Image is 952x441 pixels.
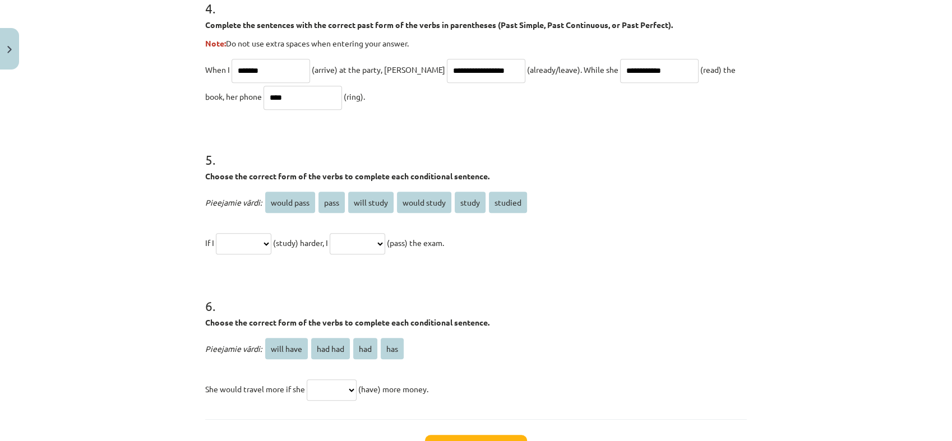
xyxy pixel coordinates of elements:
[205,38,747,49] p: Do not use extra spaces when entering your answer.
[397,192,451,213] span: would study
[265,192,315,213] span: would pass
[312,64,445,75] span: (arrive) at the party, [PERSON_NAME]
[381,338,404,359] span: has
[205,132,747,167] h1: 5 .
[455,192,486,213] span: study
[205,197,262,207] span: Pieejamie vārdi:
[358,384,428,394] span: (have) more money.
[318,192,345,213] span: pass
[489,192,527,213] span: studied
[205,38,226,48] strong: Note:
[527,64,618,75] span: (already/leave). While she
[205,238,214,248] span: If I
[205,64,230,75] span: When I
[205,171,489,181] strong: Choose the correct form of the verbs to complete each conditional sentence.
[205,317,489,327] strong: Choose the correct form of the verbs to complete each conditional sentence.
[7,46,12,53] img: icon-close-lesson-0947bae3869378f0d4975bcd49f059093ad1ed9edebbc8119c70593378902aed.svg
[205,343,262,354] span: Pieejamie vārdi:
[205,278,747,313] h1: 6 .
[265,338,308,359] span: will have
[311,338,350,359] span: had had
[387,238,444,248] span: (pass) the exam.
[348,192,394,213] span: will study
[273,238,328,248] span: (study) harder, I
[353,338,377,359] span: had
[344,91,365,101] span: (ring).
[205,20,673,30] strong: Complete the sentences with the correct past form of the verbs in parentheses (Past Simple, Past ...
[205,384,305,394] span: She would travel more if she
